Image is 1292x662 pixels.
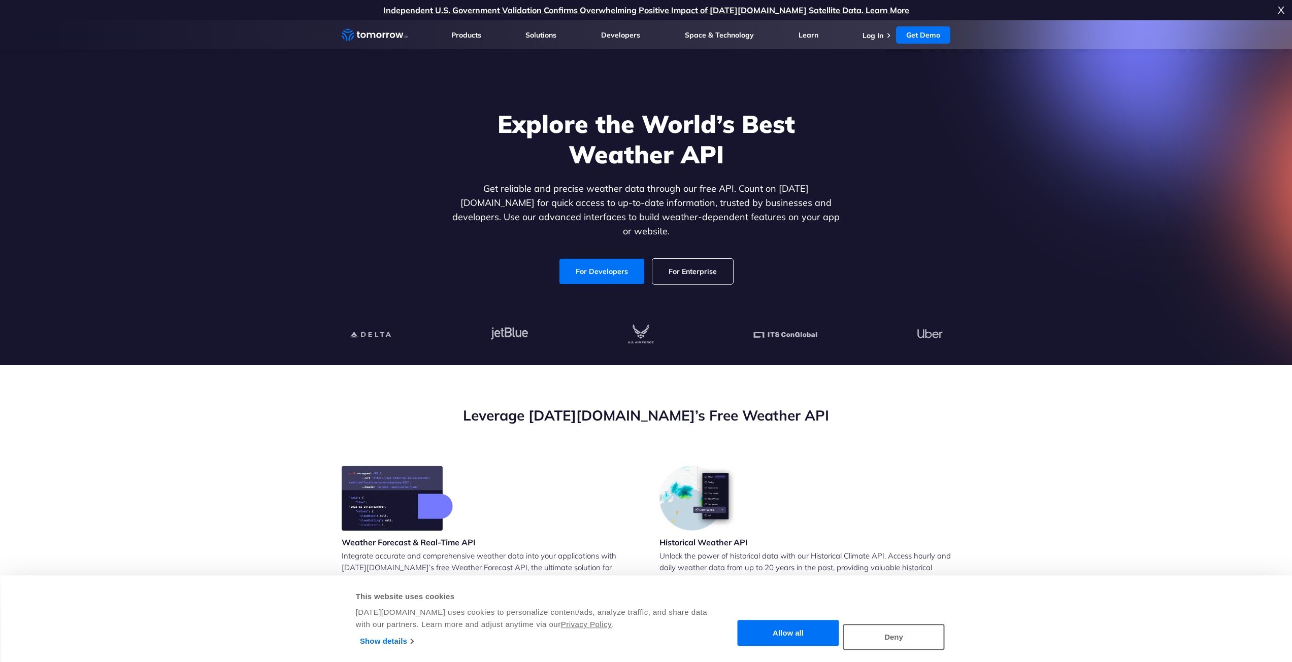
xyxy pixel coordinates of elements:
[342,537,476,548] h3: Weather Forecast & Real-Time API
[559,259,644,284] a: For Developers
[738,620,839,646] button: Allow all
[561,620,612,629] a: Privacy Policy
[450,182,842,238] p: Get reliable and precise weather data through our free API. Count on [DATE][DOMAIN_NAME] for quic...
[383,5,909,15] a: Independent U.S. Government Validation Confirms Overwhelming Positive Impact of [DATE][DOMAIN_NAM...
[450,109,842,169] h1: Explore the World’s Best Weather API
[525,30,556,40] a: Solutions
[356,590,709,603] div: This website uses cookies
[843,624,945,650] button: Deny
[601,30,640,40] a: Developers
[342,406,951,425] h2: Leverage [DATE][DOMAIN_NAME]’s Free Weather API
[342,27,408,43] a: Home link
[451,30,481,40] a: Products
[659,537,748,548] h3: Historical Weather API
[799,30,818,40] a: Learn
[652,259,733,284] a: For Enterprise
[360,634,413,649] a: Show details
[863,31,883,40] a: Log In
[342,550,633,620] p: Integrate accurate and comprehensive weather data into your applications with [DATE][DOMAIN_NAME]...
[896,26,950,44] a: Get Demo
[356,606,709,631] div: [DATE][DOMAIN_NAME] uses cookies to personalize content/ads, analyze traffic, and share data with...
[659,550,951,608] p: Unlock the power of historical data with our Historical Climate API. Access hourly and daily weat...
[685,30,754,40] a: Space & Technology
